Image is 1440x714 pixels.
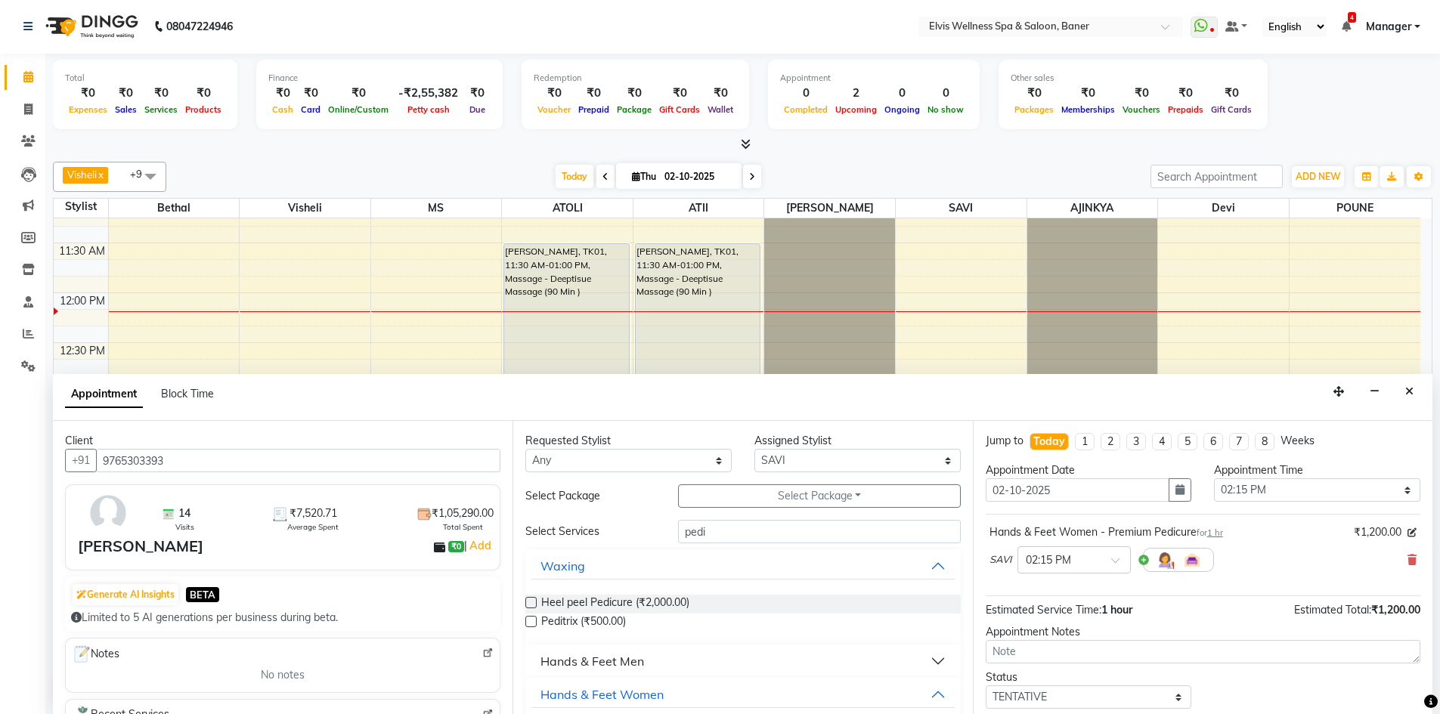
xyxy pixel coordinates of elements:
img: Hairdresser.png [1156,551,1174,569]
div: ₹0 [1011,85,1058,102]
li: 5 [1178,433,1197,450]
span: POUNE [1290,199,1420,218]
div: Appointment [780,72,968,85]
span: Package [613,104,655,115]
div: Appointment Notes [986,624,1420,640]
input: Search Appointment [1150,165,1283,188]
span: Appointment [65,381,143,408]
div: Stylist [54,199,108,215]
span: AJINKYA [1027,199,1158,218]
div: Appointment Date [986,462,1192,478]
div: [PERSON_NAME] [78,535,203,558]
div: Hands & Feet Men [540,652,644,670]
button: Waxing [531,552,954,580]
button: Hands & Feet Men [531,648,954,675]
span: Estimated Total: [1294,603,1371,617]
span: +9 [130,168,153,180]
span: Wallet [704,104,737,115]
div: ₹0 [141,85,181,102]
span: No show [924,104,968,115]
span: Heel peel Pedicure (₹2,000.00) [541,595,689,614]
span: Gift Cards [1207,104,1256,115]
div: Limited to 5 AI generations per business during beta. [71,610,494,626]
button: Hands & Feet Women [531,681,954,708]
input: yyyy-mm-dd [986,478,1170,502]
input: Search by service name [678,520,961,543]
li: 7 [1229,433,1249,450]
div: ₹0 [574,85,613,102]
span: ATOLI [502,199,633,218]
div: Finance [268,72,491,85]
input: Search by Name/Mobile/Email/Code [96,449,500,472]
a: Add [467,536,494,555]
div: Client [65,433,500,449]
span: No notes [261,667,305,683]
div: -₹2,55,382 [392,85,464,102]
div: 0 [924,85,968,102]
li: 2 [1101,433,1120,450]
span: Average Spent [287,521,339,533]
span: SAVI [989,552,1011,567]
button: Select Package [678,484,961,508]
input: 2025-10-02 [660,165,735,188]
span: Ongoing [881,104,924,115]
div: Weeks [1281,433,1315,449]
span: Prepaids [1164,104,1207,115]
li: 3 [1126,433,1146,450]
button: +91 [65,449,97,472]
div: ₹0 [464,85,491,102]
span: ₹0 [448,541,464,553]
div: ₹0 [324,85,392,102]
small: for [1197,527,1223,538]
button: ADD NEW [1292,166,1344,187]
li: 8 [1255,433,1274,450]
span: ATII [633,199,764,218]
div: ₹0 [111,85,141,102]
div: Other sales [1011,72,1256,85]
img: Interior.png [1183,551,1201,569]
div: 12:00 PM [57,293,108,309]
li: 6 [1203,433,1223,450]
span: Services [141,104,181,115]
span: Gift Cards [655,104,704,115]
div: 12:30 PM [57,343,108,359]
div: ₹0 [65,85,111,102]
b: 08047224946 [166,5,233,48]
span: ₹1,05,290.00 [432,505,494,521]
span: Visits [175,521,194,533]
span: Block Time [161,387,214,400]
div: 0 [780,85,831,102]
span: Notes [72,644,119,664]
span: Online/Custom [324,104,392,115]
div: ₹0 [297,85,324,102]
li: 4 [1152,433,1172,450]
span: Bethal [109,199,240,218]
div: Waxing [540,557,585,575]
a: x [97,168,104,181]
span: ADD NEW [1296,171,1340,182]
span: Products [181,104,225,115]
div: 11:30 AM [56,243,108,259]
div: Jump to [986,433,1023,449]
div: 2 [831,85,881,102]
span: Visheli [240,199,370,218]
span: Total Spent [443,521,483,533]
div: [PERSON_NAME], TK01, 11:30 AM-01:00 PM, Massage - Deeptisue Massage (90 Min ) [504,244,628,391]
span: | [464,536,494,555]
span: Estimated Service Time: [986,603,1101,617]
span: ₹7,520.71 [290,505,337,521]
i: Edit price [1407,528,1417,537]
span: ₹1,200.00 [1371,603,1420,617]
span: Packages [1011,104,1058,115]
div: Select Services [514,524,667,539]
div: Appointment Time [1214,462,1420,478]
span: Card [297,104,324,115]
div: ₹0 [1207,85,1256,102]
span: Vouchers [1119,104,1164,115]
span: Today [556,165,593,188]
span: Thu [628,171,660,182]
span: Upcoming [831,104,881,115]
div: Hands & Feet Women - Premium Pedicure [989,524,1223,540]
span: 1 hr [1207,527,1223,538]
span: Cash [268,104,297,115]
